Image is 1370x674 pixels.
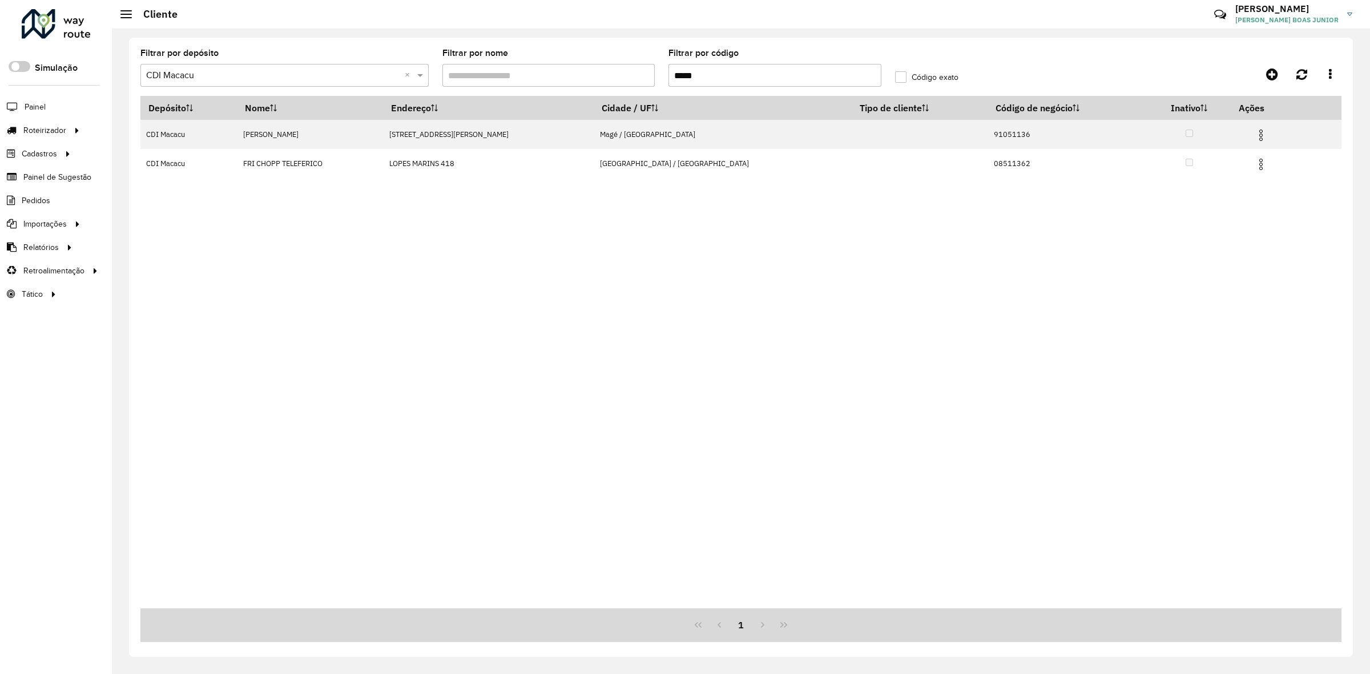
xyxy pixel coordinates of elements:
a: Contato Rápido [1208,2,1232,27]
label: Filtrar por depósito [140,46,219,60]
td: [STREET_ADDRESS][PERSON_NAME] [384,120,594,149]
td: CDI Macacu [140,149,237,178]
span: [PERSON_NAME] BOAS JUNIOR [1235,15,1339,25]
span: Importações [23,218,67,230]
label: Filtrar por código [668,46,739,60]
span: Clear all [405,68,414,82]
td: [GEOGRAPHIC_DATA] / [GEOGRAPHIC_DATA] [594,149,852,178]
label: Simulação [35,61,78,75]
th: Endereço [384,96,594,120]
th: Inativo [1147,96,1231,120]
span: Painel de Sugestão [23,171,91,183]
th: Tipo de cliente [852,96,988,120]
th: Nome [237,96,384,120]
th: Depósito [140,96,237,120]
span: Tático [22,288,43,300]
h3: [PERSON_NAME] [1235,3,1339,14]
th: Ações [1231,96,1300,120]
td: 91051136 [988,120,1148,149]
h2: Cliente [132,8,178,21]
span: Cadastros [22,148,57,160]
span: Roteirizador [23,124,66,136]
td: 08511362 [988,149,1148,178]
span: Relatórios [23,241,59,253]
td: Magé / [GEOGRAPHIC_DATA] [594,120,852,149]
label: Filtrar por nome [442,46,508,60]
span: Painel [25,101,46,113]
td: CDI Macacu [140,120,237,149]
span: Pedidos [22,195,50,207]
label: Código exato [895,71,958,83]
th: Cidade / UF [594,96,852,120]
button: 1 [730,614,752,636]
span: Retroalimentação [23,265,84,277]
td: [PERSON_NAME] [237,120,384,149]
td: LOPES MARINS 418 [384,149,594,178]
td: FRI CHOPP TELEFERICO [237,149,384,178]
th: Código de negócio [988,96,1148,120]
